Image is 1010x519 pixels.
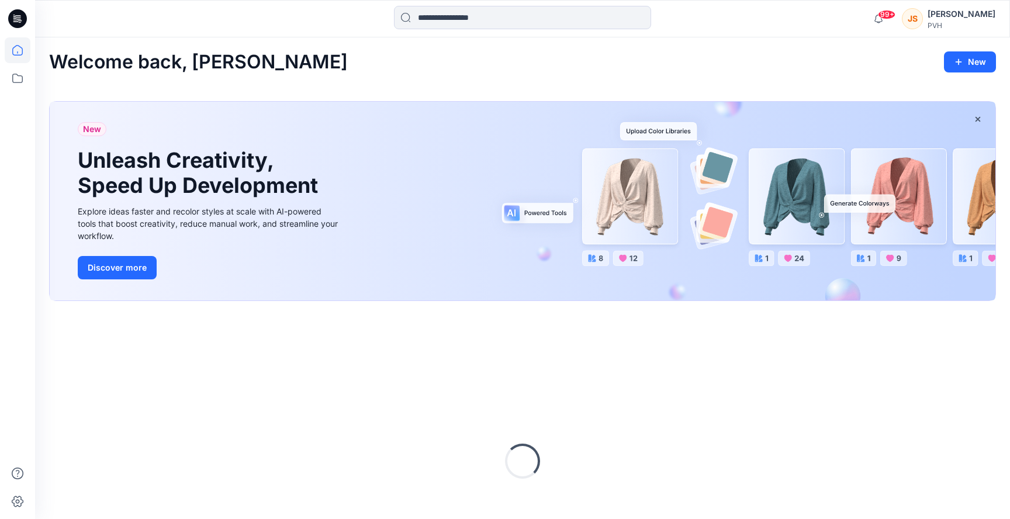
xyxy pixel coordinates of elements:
[83,122,101,136] span: New
[928,7,995,21] div: [PERSON_NAME]
[78,205,341,242] div: Explore ideas faster and recolor styles at scale with AI-powered tools that boost creativity, red...
[78,148,323,198] h1: Unleash Creativity, Speed Up Development
[928,21,995,30] div: PVH
[78,256,157,279] button: Discover more
[78,256,341,279] a: Discover more
[944,51,996,72] button: New
[902,8,923,29] div: JS
[878,10,895,19] span: 99+
[49,51,348,73] h2: Welcome back, [PERSON_NAME]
